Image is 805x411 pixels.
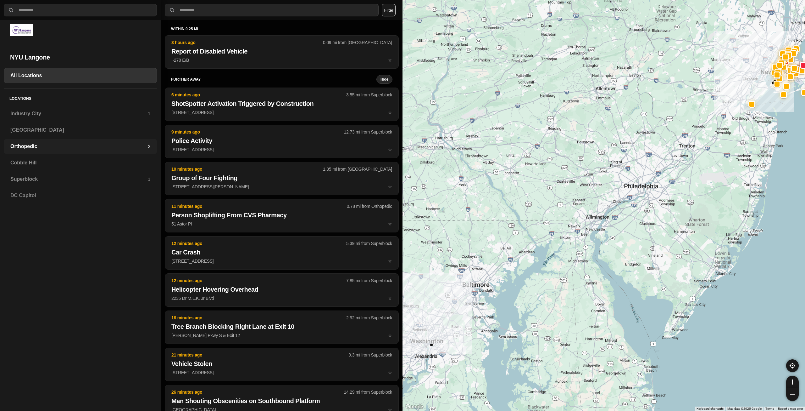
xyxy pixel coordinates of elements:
p: [PERSON_NAME] Pkwy S & Exit 12 [171,332,392,339]
h2: ShotSpotter Activation Triggered by Construction [171,99,392,108]
a: 10 minutes ago1.35 mi from [GEOGRAPHIC_DATA]Group of Four Fighting[STREET_ADDRESS][PERSON_NAME]star [165,184,399,189]
h2: Group of Four Fighting [171,174,392,182]
p: 9.3 mi from Superblock [349,352,392,358]
img: zoom-out [790,392,795,397]
p: 51 Astor Pl [171,221,392,227]
p: 10 minutes ago [171,166,323,172]
p: 21 minutes ago [171,352,349,358]
p: 3.55 mi from Superblock [346,92,392,98]
a: All Locations [4,68,157,83]
button: zoom-out [786,388,799,401]
a: 3 hours ago0.09 mi from [GEOGRAPHIC_DATA]Report of Disabled VehicleI-278 E/Bstar [165,57,399,63]
img: recenter [790,363,795,368]
p: 7.85 mi from Superblock [346,277,392,284]
a: 12 minutes ago5.39 mi from SuperblockCar Crash[STREET_ADDRESS]star [165,258,399,264]
a: Industry City1 [4,106,157,121]
h3: Industry City [10,110,148,117]
span: star [388,184,392,189]
h3: Cobble Hill [10,159,150,167]
p: 9 minutes ago [171,129,344,135]
a: 16 minutes ago2.92 mi from SuperblockTree Branch Blocking Right Lane at Exit 10[PERSON_NAME] Pkwy... [165,333,399,338]
span: star [388,147,392,152]
p: [STREET_ADDRESS][PERSON_NAME] [171,184,392,190]
p: 12 minutes ago [171,277,346,284]
h5: within 0.25 mi [171,26,392,31]
p: 6 minutes ago [171,92,346,98]
p: [STREET_ADDRESS] [171,369,392,376]
h5: Locations [4,88,157,106]
p: 2.92 mi from Superblock [346,315,392,321]
a: 11 minutes ago0.78 mi from OrthopedicPerson Shoplifting From CVS Pharmacy51 Astor Plstar [165,221,399,226]
h2: Vehicle Stolen [171,359,392,368]
button: zoom-in [786,376,799,388]
h3: [GEOGRAPHIC_DATA] [10,126,150,134]
span: star [388,333,392,338]
img: zoom-in [790,380,795,385]
h2: Car Crash [171,248,392,257]
p: 2235 Dr M.L.K. Jr Blvd [171,295,392,301]
button: 10 minutes ago1.35 mi from [GEOGRAPHIC_DATA]Group of Four Fighting[STREET_ADDRESS][PERSON_NAME]star [165,162,399,195]
button: 12 minutes ago5.39 mi from SuperblockCar Crash[STREET_ADDRESS]star [165,236,399,270]
small: Hide [380,77,388,82]
p: 14.29 mi from Superblock [344,389,392,395]
span: star [388,110,392,115]
p: 26 minutes ago [171,389,344,395]
h3: Superblock [10,175,148,183]
p: [STREET_ADDRESS] [171,146,392,153]
a: Superblock1 [4,172,157,187]
p: 2 [148,143,150,150]
p: 16 minutes ago [171,315,346,321]
img: search [8,7,14,13]
h2: Tree Branch Blocking Right Lane at Exit 10 [171,322,392,331]
span: Map data ©2025 Google [727,407,762,410]
button: Hide [376,75,392,84]
a: Open this area in Google Maps (opens a new window) [404,403,425,411]
p: 11 minutes ago [171,203,347,209]
h5: further away [171,77,376,82]
span: star [388,370,392,375]
button: 12 minutes ago7.85 mi from SuperblockHelicopter Hovering Overhead2235 Dr M.L.K. Jr Blvdstar [165,273,399,307]
p: 1.35 mi from [GEOGRAPHIC_DATA] [323,166,392,172]
button: 16 minutes ago2.92 mi from SuperblockTree Branch Blocking Right Lane at Exit 10[PERSON_NAME] Pkwy... [165,311,399,344]
a: 6 minutes ago3.55 mi from SuperblockShotSpotter Activation Triggered by Construction[STREET_ADDRE... [165,110,399,115]
h2: Report of Disabled Vehicle [171,47,392,56]
a: 12 minutes ago7.85 mi from SuperblockHelicopter Hovering Overhead2235 Dr M.L.K. Jr Blvdstar [165,295,399,301]
h3: All Locations [10,72,150,79]
h2: Helicopter Hovering Overhead [171,285,392,294]
p: 12 minutes ago [171,240,346,247]
button: Filter [382,4,396,16]
img: search [169,7,175,13]
h3: Orthopedic [10,143,148,150]
a: 9 minutes ago12.73 mi from SuperblockPolice Activity[STREET_ADDRESS]star [165,147,399,152]
a: Terms (opens in new tab) [765,407,774,410]
span: star [388,296,392,301]
span: star [388,58,392,63]
p: [STREET_ADDRESS] [171,258,392,264]
p: 0.09 mi from [GEOGRAPHIC_DATA] [323,39,392,46]
a: Report a map error [778,407,803,410]
img: Google [404,403,425,411]
button: 11 minutes ago0.78 mi from OrthopedicPerson Shoplifting From CVS Pharmacy51 Astor Plstar [165,199,399,232]
p: 12.73 mi from Superblock [344,129,392,135]
p: 5.39 mi from Superblock [346,240,392,247]
p: 3 hours ago [171,39,323,46]
a: Orthopedic2 [4,139,157,154]
h3: DC Capitol [10,192,150,199]
h2: Person Shoplifting From CVS Pharmacy [171,211,392,220]
button: Keyboard shortcuts [697,407,724,411]
h2: NYU Langone [10,53,151,62]
p: 1 [148,111,150,117]
span: star [388,221,392,226]
p: I-278 E/B [171,57,392,63]
a: Cobble Hill [4,155,157,170]
button: 9 minutes ago12.73 mi from SuperblockPolice Activity[STREET_ADDRESS]star [165,125,399,158]
h2: Man Shouting Obscenities on Southbound Platform [171,397,392,405]
p: 1 [148,176,150,182]
a: 21 minutes ago9.3 mi from SuperblockVehicle Stolen[STREET_ADDRESS]star [165,370,399,375]
button: 21 minutes ago9.3 mi from SuperblockVehicle Stolen[STREET_ADDRESS]star [165,348,399,381]
p: [STREET_ADDRESS] [171,109,392,116]
button: recenter [786,359,799,372]
p: 0.78 mi from Orthopedic [347,203,392,209]
img: logo [10,24,33,36]
h2: Police Activity [171,136,392,145]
